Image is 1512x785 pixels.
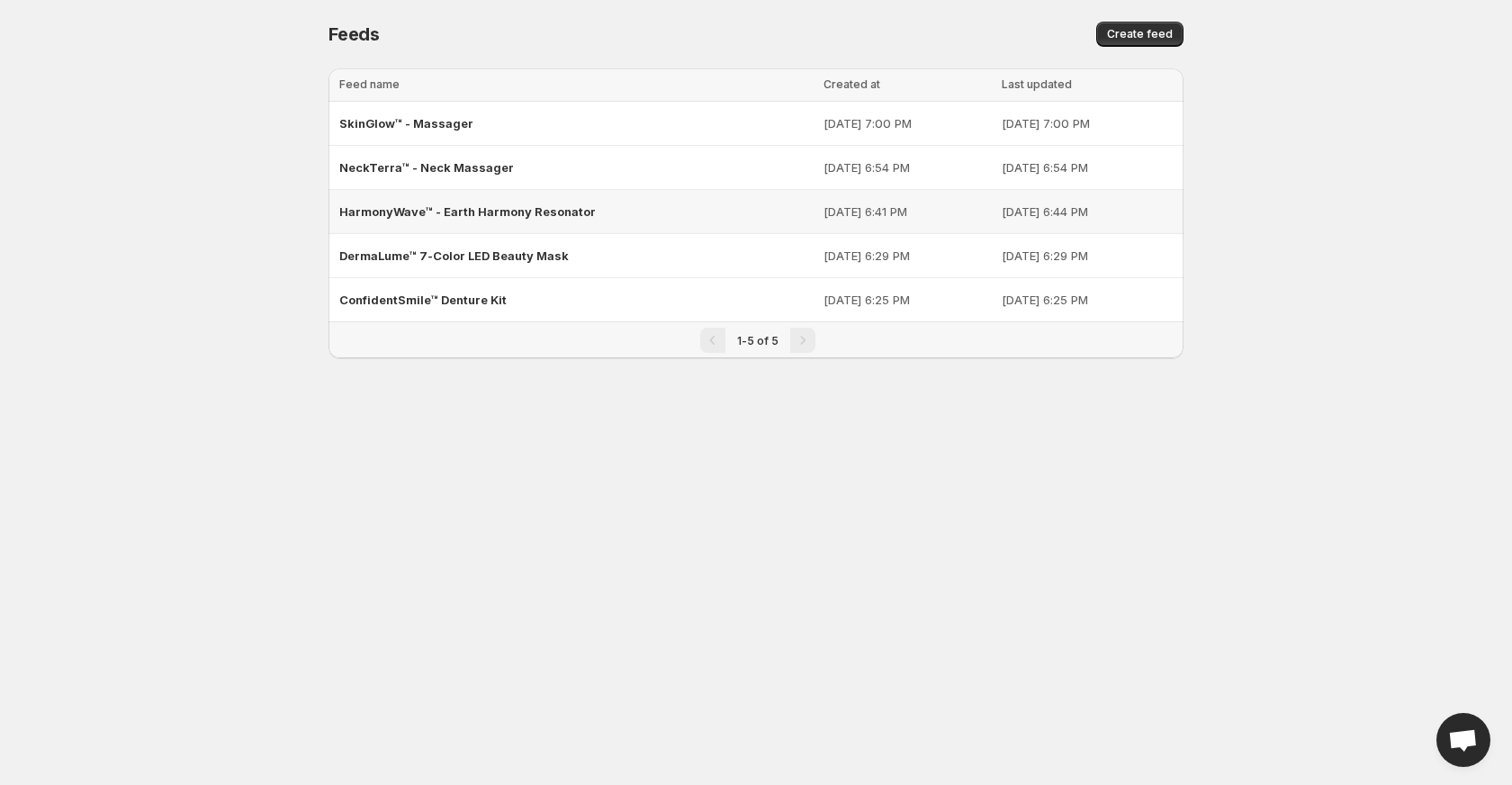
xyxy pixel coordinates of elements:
[339,160,514,175] span: NeckTerra™ - Neck Massager
[1002,203,1173,221] p: [DATE] 6:44 PM
[339,116,473,131] span: SkinGlow™ - Massager
[1002,114,1173,132] p: [DATE] 7:00 PM
[1002,291,1173,309] p: [DATE] 6:25 PM
[339,204,596,219] span: HarmonyWave™ - Earth Harmony Resonator
[1002,158,1173,176] p: [DATE] 6:54 PM
[823,158,991,176] p: [DATE] 6:54 PM
[1107,27,1173,41] span: Create feed
[1436,713,1490,767] a: Open chat
[328,321,1183,358] nav: Pagination
[823,77,880,91] span: Created at
[823,247,991,265] p: [DATE] 6:29 PM
[823,203,991,221] p: [DATE] 6:41 PM
[1096,22,1183,47] button: Create feed
[339,77,400,91] span: Feed name
[339,248,569,263] span: DermaLume™ 7-Color LED Beauty Mask
[1002,77,1072,91] span: Last updated
[339,293,507,307] span: ConfidentSmile™ Denture Kit
[328,23,380,45] span: Feeds
[823,291,991,309] p: [DATE] 6:25 PM
[823,114,991,132] p: [DATE] 7:00 PM
[737,334,778,347] span: 1-5 of 5
[1002,247,1173,265] p: [DATE] 6:29 PM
